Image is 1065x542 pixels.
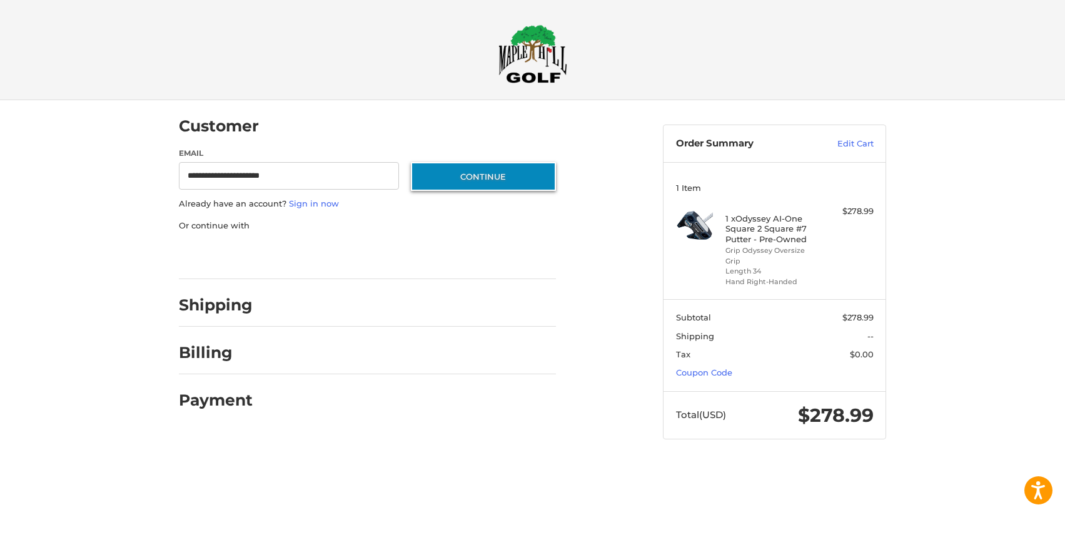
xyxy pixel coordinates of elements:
label: Email [179,148,399,159]
a: Coupon Code [676,367,732,377]
p: Or continue with [179,220,556,232]
button: Continue [411,162,556,191]
div: $278.99 [824,205,874,218]
iframe: PayPal-paylater [281,244,375,267]
span: $0.00 [850,349,874,359]
span: -- [867,331,874,341]
span: Total (USD) [676,409,726,421]
iframe: PayPal-paypal [175,244,269,267]
h3: Order Summary [676,138,810,150]
iframe: PayPal-venmo [387,244,481,267]
h3: 1 Item [676,183,874,193]
a: Edit Cart [810,138,874,150]
h2: Payment [179,391,253,410]
img: Maple Hill Golf [498,24,567,83]
li: Grip Odyssey Oversize Grip [725,245,821,266]
span: Tax [676,349,690,359]
span: Shipping [676,331,714,341]
h2: Customer [179,116,259,136]
h2: Billing [179,343,252,362]
h4: 1 x Odyssey AI-One Square 2 Square #7 Putter - Pre-Owned [725,213,821,244]
p: Already have an account? [179,198,556,210]
a: Sign in now [289,198,339,208]
span: Subtotal [676,312,711,322]
span: $278.99 [798,404,874,427]
li: Hand Right-Handed [725,277,821,287]
span: $278.99 [842,312,874,322]
li: Length 34 [725,266,821,277]
h2: Shipping [179,295,253,315]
